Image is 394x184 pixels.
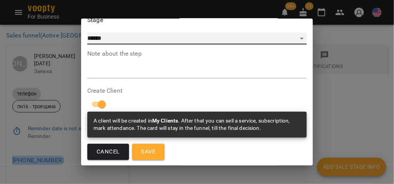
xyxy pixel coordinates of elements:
[87,88,307,94] label: Create Client
[87,144,129,160] button: Cancel
[132,144,165,160] button: Save
[87,17,307,23] label: Stage
[87,51,307,57] label: Note about the step
[152,118,178,124] b: My Clients
[141,147,156,157] span: Save
[93,118,290,131] span: A client will be created in . After that you can sell a service, subscription, mark attendance. T...
[97,147,120,157] span: Cancel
